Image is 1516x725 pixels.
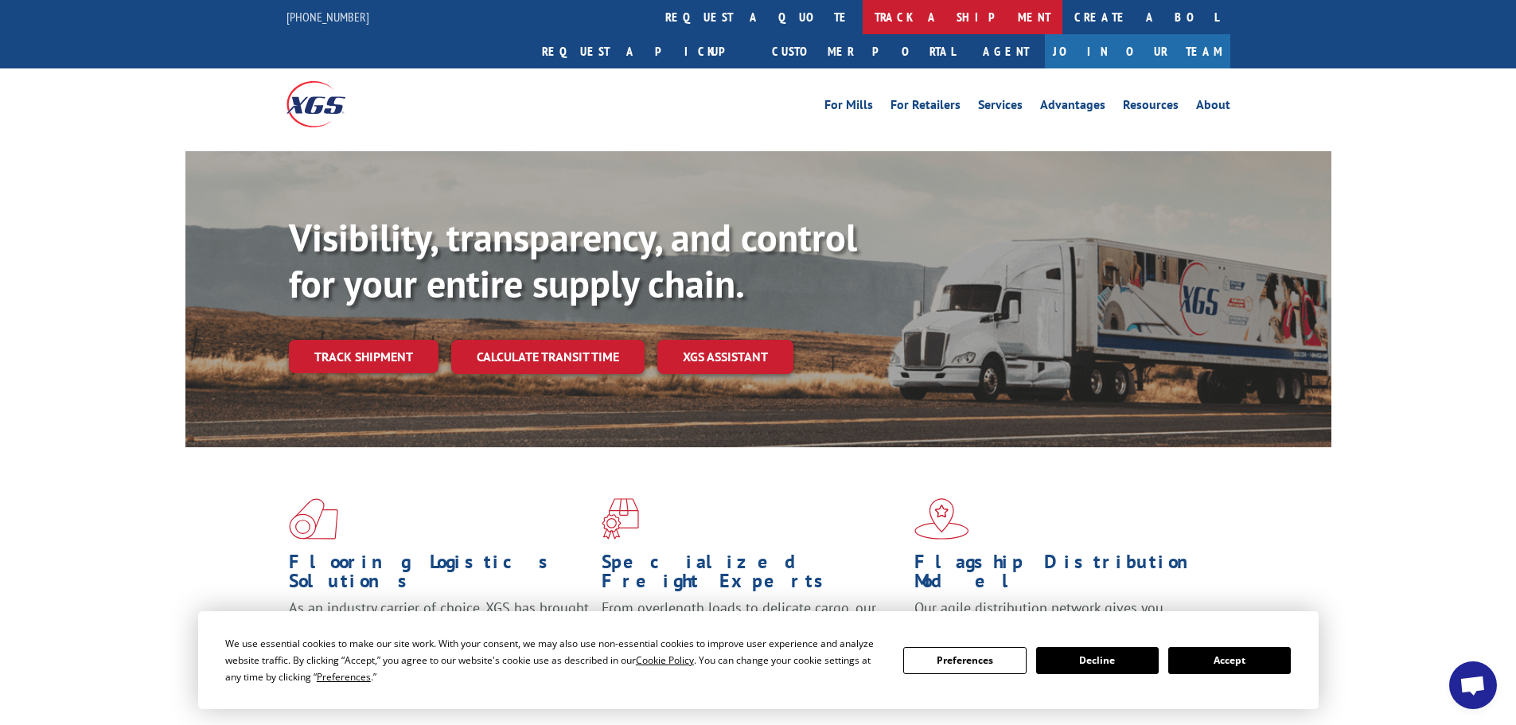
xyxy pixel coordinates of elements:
[1045,34,1230,68] a: Join Our Team
[978,99,1023,116] a: Services
[317,670,371,684] span: Preferences
[225,635,884,685] div: We use essential cookies to make our site work. With your consent, we may also use non-essential ...
[289,498,338,540] img: xgs-icon-total-supply-chain-intelligence-red
[289,212,857,308] b: Visibility, transparency, and control for your entire supply chain.
[198,611,1319,709] div: Cookie Consent Prompt
[891,99,961,116] a: For Retailers
[636,653,694,667] span: Cookie Policy
[967,34,1045,68] a: Agent
[903,647,1026,674] button: Preferences
[1449,661,1497,709] div: Open chat
[914,552,1215,598] h1: Flagship Distribution Model
[657,340,793,374] a: XGS ASSISTANT
[289,552,590,598] h1: Flooring Logistics Solutions
[602,498,639,540] img: xgs-icon-focused-on-flooring-red
[451,340,645,374] a: Calculate transit time
[1168,647,1291,674] button: Accept
[914,498,969,540] img: xgs-icon-flagship-distribution-model-red
[289,598,589,655] span: As an industry carrier of choice, XGS has brought innovation and dedication to flooring logistics...
[760,34,967,68] a: Customer Portal
[1036,647,1159,674] button: Decline
[289,340,438,373] a: Track shipment
[602,552,902,598] h1: Specialized Freight Experts
[1123,99,1179,116] a: Resources
[1196,99,1230,116] a: About
[286,9,369,25] a: [PHONE_NUMBER]
[824,99,873,116] a: For Mills
[1040,99,1105,116] a: Advantages
[530,34,760,68] a: Request a pickup
[602,598,902,669] p: From overlength loads to delicate cargo, our experienced staff knows the best way to move your fr...
[914,598,1207,636] span: Our agile distribution network gives you nationwide inventory management on demand.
